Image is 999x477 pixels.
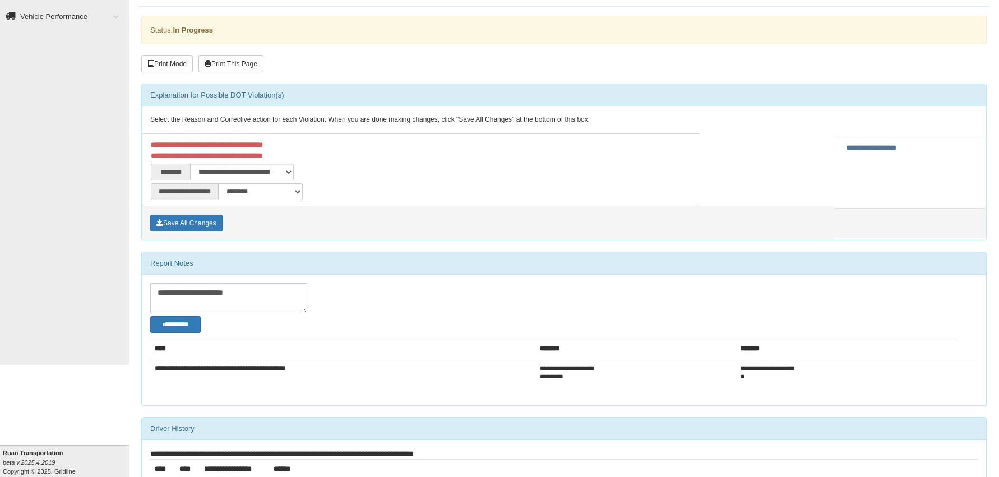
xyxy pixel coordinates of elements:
[150,215,223,231] button: Save
[141,16,987,44] div: Status:
[142,418,986,440] div: Driver History
[142,84,986,106] div: Explanation for Possible DOT Violation(s)
[142,252,986,275] div: Report Notes
[141,55,193,72] button: Print Mode
[142,106,986,133] div: Select the Reason and Corrective action for each Violation. When you are done making changes, cli...
[198,55,263,72] button: Print This Page
[3,459,55,466] i: beta v.2025.4.2019
[3,450,63,456] b: Ruan Transportation
[3,448,129,476] div: Copyright © 2025, Gridline
[173,26,213,34] strong: In Progress
[150,316,201,333] button: Change Filter Options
